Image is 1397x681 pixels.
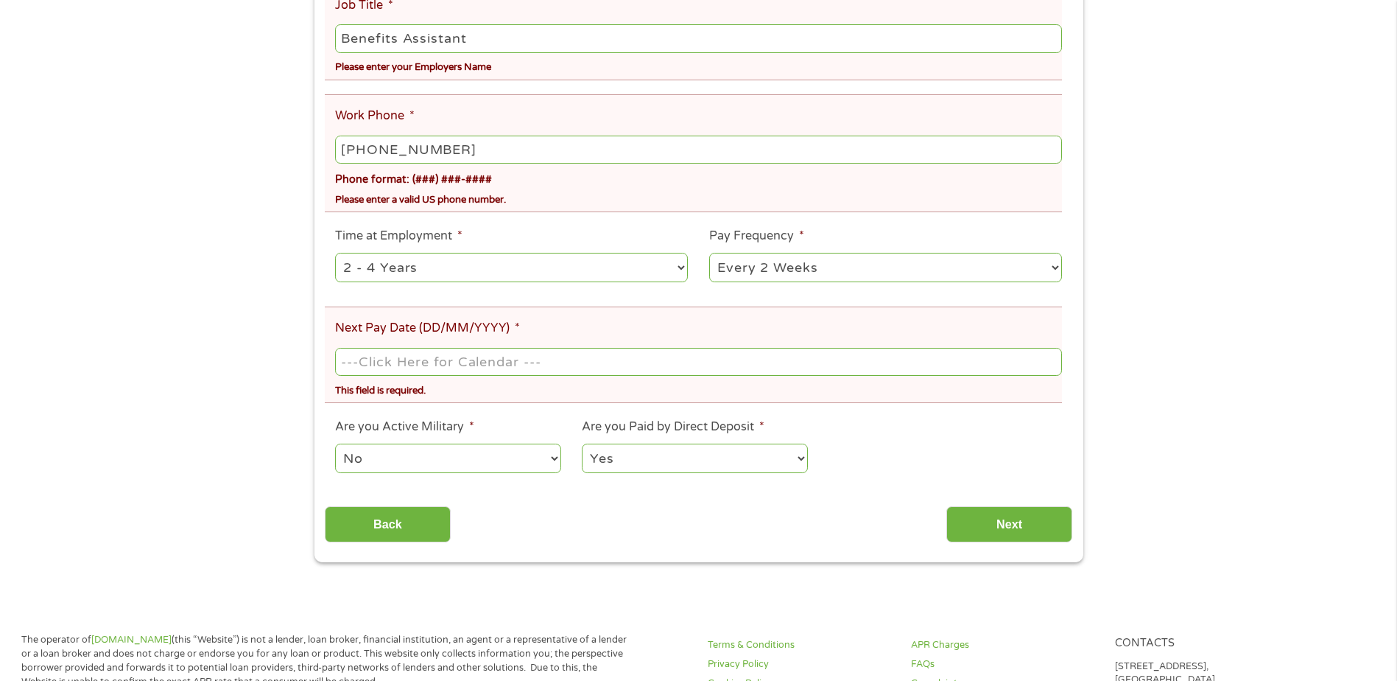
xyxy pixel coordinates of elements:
[91,634,172,646] a: [DOMAIN_NAME]
[335,136,1061,164] input: (231) 754-4010
[335,348,1061,376] input: ---Click Here for Calendar ---
[335,419,474,435] label: Are you Active Military
[335,321,520,336] label: Next Pay Date (DD/MM/YYYY)
[335,108,415,124] label: Work Phone
[708,638,893,652] a: Terms & Conditions
[335,378,1061,398] div: This field is required.
[1115,637,1301,651] h4: Contacts
[709,228,804,244] label: Pay Frequency
[946,506,1072,542] input: Next
[911,638,1097,652] a: APR Charges
[335,188,1061,208] div: Please enter a valid US phone number.
[911,657,1097,671] a: FAQs
[325,506,451,542] input: Back
[335,167,1061,188] div: Phone format: (###) ###-####
[708,657,893,671] a: Privacy Policy
[335,55,1061,75] div: Please enter your Employers Name
[335,228,462,244] label: Time at Employment
[335,24,1061,52] input: Cashier
[582,419,764,435] label: Are you Paid by Direct Deposit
